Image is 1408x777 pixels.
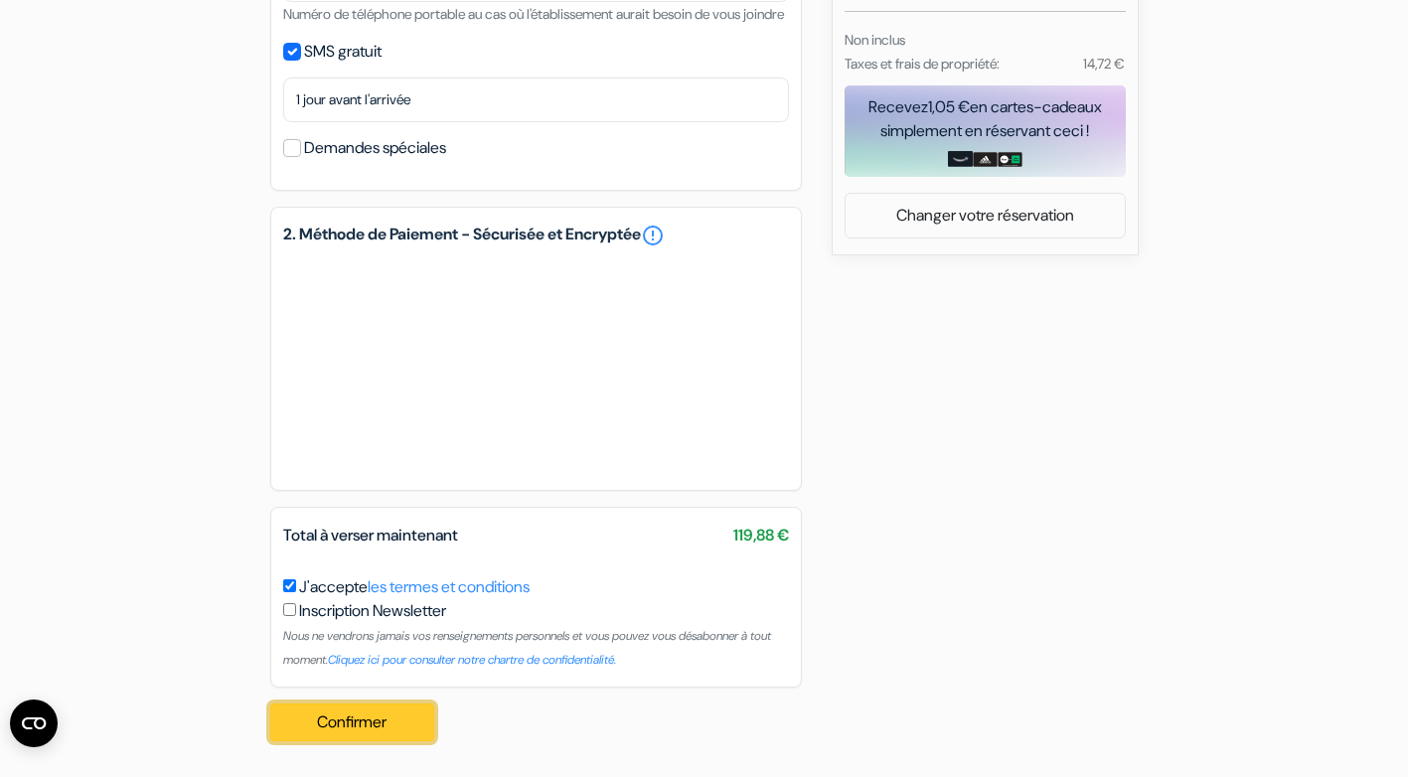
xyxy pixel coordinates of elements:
[973,152,998,168] img: adidas-card.png
[998,152,1022,168] img: uber-uber-eats-card.png
[304,134,446,162] label: Demandes spéciales
[928,96,970,117] span: 1,05 €
[10,699,58,747] button: Ouvrir le widget CMP
[845,95,1126,143] div: Recevez en cartes-cadeaux simplement en réservant ceci !
[846,197,1125,234] a: Changer votre réservation
[1083,55,1125,73] small: 14,72 €
[948,151,973,167] img: amazon-card-no-text.png
[283,224,789,247] h5: 2. Méthode de Paiement - Sécurisée et Encryptée
[299,599,446,623] label: Inscription Newsletter
[368,576,530,597] a: les termes et conditions
[845,31,905,49] small: Non inclus
[283,5,784,23] small: Numéro de téléphone portable au cas où l'établissement aurait besoin de vous joindre
[641,224,665,247] a: error_outline
[328,652,616,668] a: Cliquez ici pour consulter notre chartre de confidentialité.
[299,575,530,599] label: J'accepte
[270,703,435,741] button: Confirmer
[845,55,1000,73] small: Taxes et frais de propriété:
[283,525,458,545] span: Total à verser maintenant
[733,524,789,547] span: 119,88 €
[283,628,771,668] small: Nous ne vendrons jamais vos renseignements personnels et vous pouvez vous désabonner à tout moment.
[304,38,382,66] label: SMS gratuit
[279,251,793,478] iframe: Cadre de saisie sécurisé pour le paiement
